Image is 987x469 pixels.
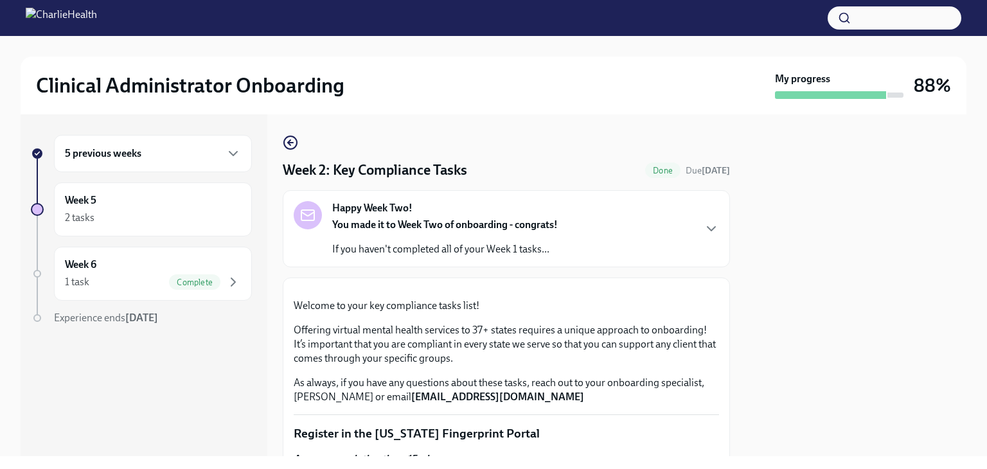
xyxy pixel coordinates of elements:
h6: Week 6 [65,258,96,272]
a: Week 61 taskComplete [31,247,252,301]
p: Welcome to your key compliance tasks list! [294,299,719,313]
h2: Clinical Administrator Onboarding [36,73,344,98]
h4: Week 2: Key Compliance Tasks [283,161,467,180]
p: If you haven't completed all of your Week 1 tasks... [332,242,558,256]
div: 5 previous weeks [54,135,252,172]
div: 2 tasks [65,211,94,225]
span: September 1st, 2025 07:00 [686,164,730,177]
h6: Week 5 [65,193,96,208]
a: Week 52 tasks [31,182,252,236]
p: Offering virtual mental health services to 37+ states requires a unique approach to onboarding! I... [294,323,719,366]
strong: Happy Week Two! [332,201,413,215]
h6: 5 previous weeks [65,146,141,161]
strong: You made it to Week Two of onboarding - congrats! [332,218,558,231]
div: 1 task [65,275,89,289]
strong: [DATE] [125,312,158,324]
strong: Approx completion time: 15mins [294,453,440,465]
img: CharlieHealth [26,8,97,28]
span: Complete [169,278,220,287]
strong: [DATE] [702,165,730,176]
p: As always, if you have any questions about these tasks, reach out to your onboarding specialist, ... [294,376,719,404]
strong: My progress [775,72,830,86]
span: Due [686,165,730,176]
strong: [EMAIL_ADDRESS][DOMAIN_NAME] [411,391,584,403]
span: Experience ends [54,312,158,324]
h3: 88% [914,74,951,97]
span: Done [645,166,680,175]
p: Register in the [US_STATE] Fingerprint Portal [294,425,719,442]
